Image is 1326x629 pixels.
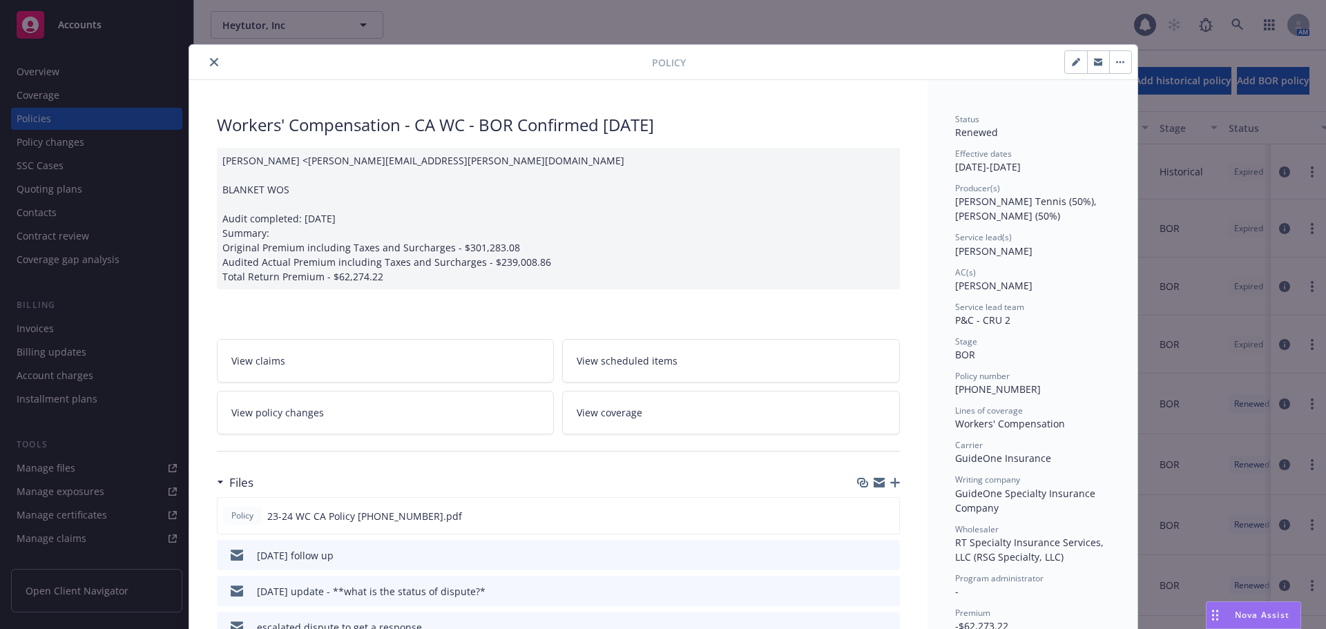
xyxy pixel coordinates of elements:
[955,348,975,361] span: BOR
[882,584,894,599] button: preview file
[955,585,959,598] span: -
[955,405,1023,416] span: Lines of coverage
[231,354,285,368] span: View claims
[860,584,871,599] button: download file
[955,487,1098,514] span: GuideOne Specialty Insurance Company
[955,417,1065,430] span: Workers' Compensation
[955,182,1000,194] span: Producer(s)
[229,474,253,492] h3: Files
[955,523,999,535] span: Wholesaler
[562,339,900,383] a: View scheduled items
[217,339,555,383] a: View claims
[955,148,1110,174] div: [DATE] - [DATE]
[257,548,334,563] div: [DATE] follow up
[1235,609,1289,621] span: Nova Assist
[955,572,1044,584] span: Program administrator
[955,126,998,139] span: Renewed
[955,536,1106,563] span: RT Specialty Insurance Services, LLC (RSG Specialty, LLC)
[955,336,977,347] span: Stage
[577,405,642,420] span: View coverage
[267,509,462,523] span: 23-24 WC CA Policy [PHONE_NUMBER].pdf
[562,391,900,434] a: View coverage
[955,195,1099,222] span: [PERSON_NAME] Tennis (50%), [PERSON_NAME] (50%)
[860,548,871,563] button: download file
[955,301,1024,313] span: Service lead team
[217,113,900,137] div: Workers' Compensation - CA WC - BOR Confirmed [DATE]
[217,474,253,492] div: Files
[955,452,1051,465] span: GuideOne Insurance
[217,391,555,434] a: View policy changes
[955,383,1041,396] span: [PHONE_NUMBER]
[955,370,1010,382] span: Policy number
[859,509,870,523] button: download file
[229,510,256,522] span: Policy
[955,148,1012,159] span: Effective dates
[882,548,894,563] button: preview file
[881,509,894,523] button: preview file
[955,267,976,278] span: AC(s)
[955,244,1032,258] span: [PERSON_NAME]
[955,474,1020,485] span: Writing company
[231,405,324,420] span: View policy changes
[577,354,678,368] span: View scheduled items
[955,113,979,125] span: Status
[955,607,990,619] span: Premium
[955,231,1012,243] span: Service lead(s)
[955,279,1032,292] span: [PERSON_NAME]
[955,313,1010,327] span: P&C - CRU 2
[652,55,686,70] span: Policy
[257,584,486,599] div: [DATE] update - **what is the status of dispute?*
[1206,601,1301,629] button: Nova Assist
[955,439,983,451] span: Carrier
[217,148,900,289] div: [PERSON_NAME] <[PERSON_NAME][EMAIL_ADDRESS][PERSON_NAME][DOMAIN_NAME] BLANKET WOS Audit completed...
[206,54,222,70] button: close
[1207,602,1224,628] div: Drag to move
